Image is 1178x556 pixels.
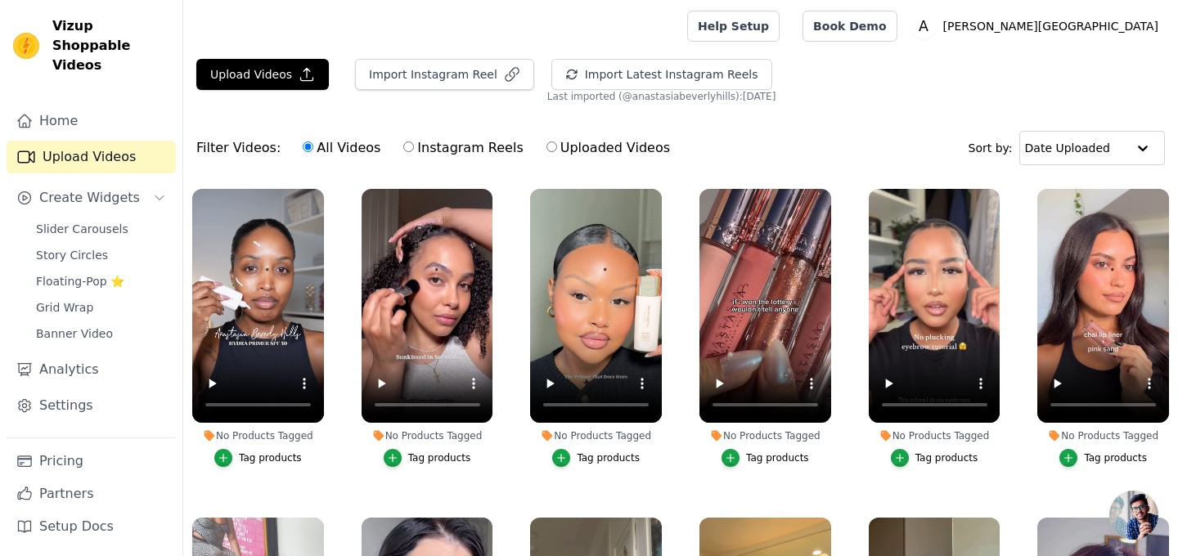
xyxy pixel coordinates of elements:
div: Tag products [1084,451,1147,464]
div: Filter Videos: [196,129,679,167]
button: Tag products [552,449,640,467]
div: No Products Tagged [192,429,324,442]
p: [PERSON_NAME][GEOGRAPHIC_DATA] [937,11,1165,41]
span: Story Circles [36,247,108,263]
input: Uploaded Videos [546,141,557,152]
label: Instagram Reels [402,137,524,159]
a: Analytics [7,353,176,386]
button: Import Instagram Reel [355,59,534,90]
span: Floating-Pop ⭐ [36,273,124,289]
a: Open chat [1109,491,1158,540]
span: Last imported (@ anastasiabeverlyhills ): [DATE] [547,90,776,103]
div: No Products Tagged [699,429,831,442]
button: Tag products [214,449,302,467]
a: Setup Docs [7,510,176,543]
label: Uploaded Videos [546,137,671,159]
a: Floating-Pop ⭐ [26,270,176,293]
span: Create Widgets [39,188,140,208]
span: Banner Video [36,325,113,342]
button: Create Widgets [7,182,176,214]
a: Upload Videos [7,141,176,173]
a: Help Setup [687,11,780,42]
img: Vizup [13,33,39,59]
div: Tag products [408,451,471,464]
a: Banner Video [26,322,176,345]
div: No Products Tagged [530,429,662,442]
div: Tag products [577,451,640,464]
input: All Videos [303,141,313,152]
a: Book Demo [803,11,897,42]
button: Import Latest Instagram Reels [551,59,772,90]
div: Tag products [915,451,978,464]
a: Partners [7,478,176,510]
a: Pricing [7,445,176,478]
button: A [PERSON_NAME][GEOGRAPHIC_DATA] [910,11,1165,41]
div: Tag products [746,451,809,464]
label: All Videos [302,137,381,159]
div: Sort by: [969,131,1166,165]
span: Vizup Shoppable Videos [52,16,169,75]
span: Slider Carousels [36,221,128,237]
div: No Products Tagged [869,429,1000,442]
span: Grid Wrap [36,299,93,316]
button: Tag products [722,449,809,467]
div: No Products Tagged [362,429,493,442]
a: Grid Wrap [26,296,176,319]
input: Instagram Reels [403,141,414,152]
text: A [919,18,928,34]
a: Home [7,105,176,137]
button: Upload Videos [196,59,329,90]
div: Tag products [239,451,302,464]
button: Tag products [384,449,471,467]
a: Story Circles [26,244,176,267]
a: Settings [7,389,176,422]
a: Slider Carousels [26,217,176,240]
div: No Products Tagged [1037,429,1169,442]
button: Tag products [891,449,978,467]
button: Tag products [1059,449,1147,467]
